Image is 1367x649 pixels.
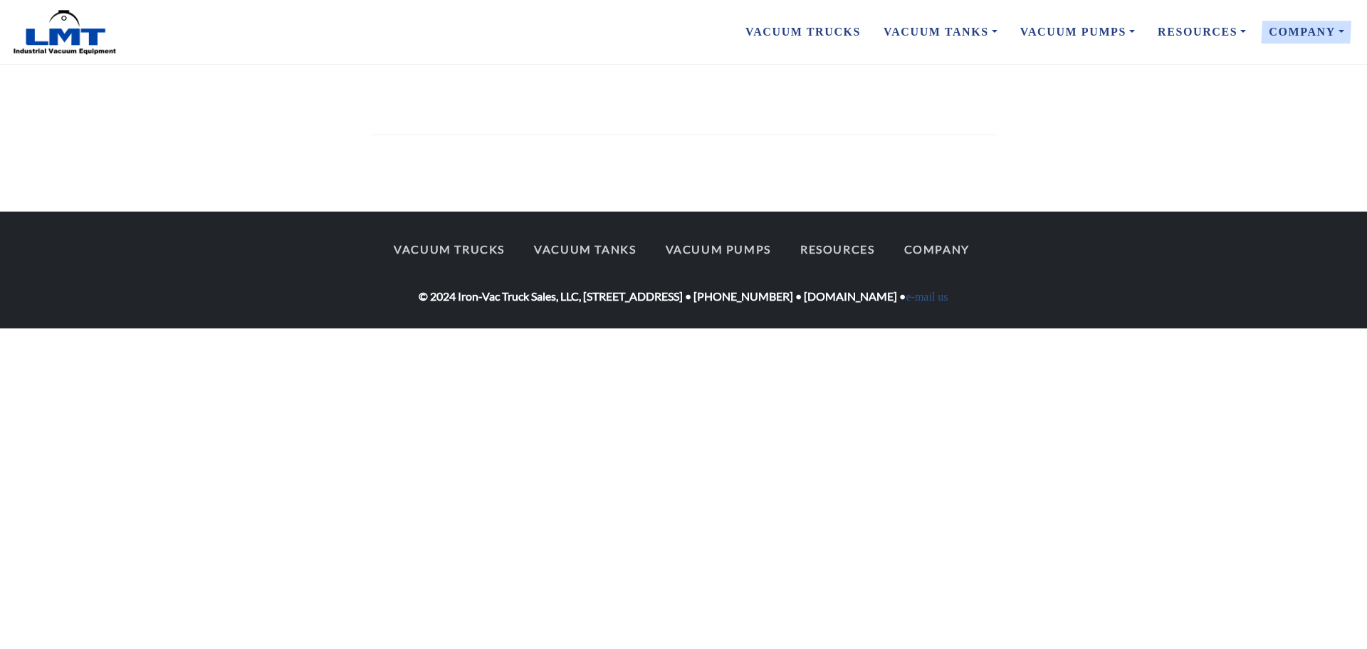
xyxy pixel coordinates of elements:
[381,234,518,264] a: Vacuum Trucks
[787,234,888,264] a: Resources
[891,234,983,264] a: Company
[1146,17,1257,47] a: Resources
[734,17,872,47] a: Vacuum Trucks
[370,234,997,306] div: © 2024 Iron-Vac Truck Sales, LLC, [STREET_ADDRESS] • [PHONE_NUMBER] • [DOMAIN_NAME] •
[1257,17,1356,47] a: Company
[872,17,1009,47] a: Vacuum Tanks
[906,291,948,303] a: e-mail us
[521,234,649,264] a: Vacuum Tanks
[11,9,118,56] img: LMT
[1009,17,1146,47] a: Vacuum Pumps
[652,234,783,264] a: Vacuum Pumps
